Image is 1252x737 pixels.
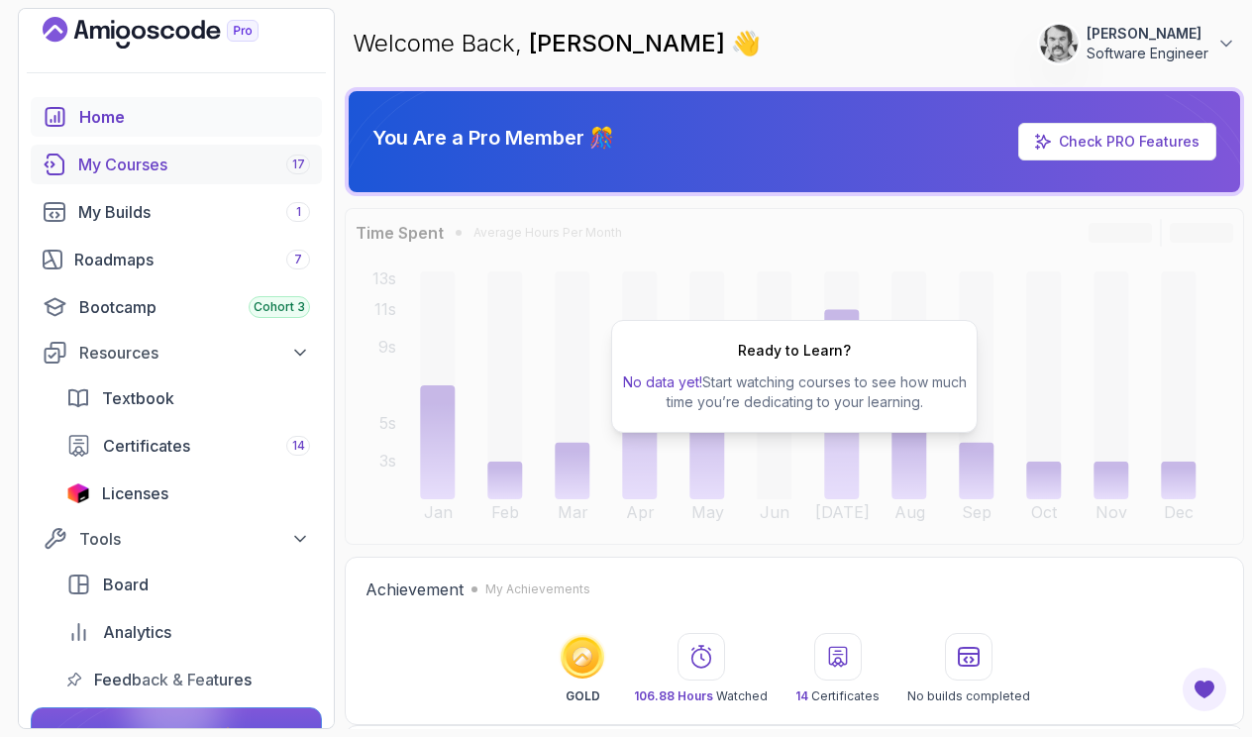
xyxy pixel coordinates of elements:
a: home [31,97,322,137]
div: Tools [79,527,310,551]
span: 👋 [730,27,762,59]
span: 106.88 Hours [634,688,713,703]
button: Resources [31,335,322,370]
span: Board [103,573,149,596]
p: Welcome Back, [353,28,761,59]
span: 7 [294,252,302,267]
button: Tools [31,521,322,557]
span: 1 [296,204,301,220]
p: Software Engineer [1087,44,1208,63]
h2: Achievement [365,578,464,601]
h2: Ready to Learn? [738,341,851,361]
span: 14 [795,688,808,703]
span: Licenses [102,481,168,505]
span: Textbook [102,386,174,410]
p: You Are a Pro Member 🎊 [372,124,614,152]
span: Analytics [103,620,171,644]
a: roadmaps [31,240,322,279]
span: Feedback & Features [94,668,252,691]
p: My Achievements [485,581,590,597]
p: Certificates [795,688,880,704]
a: feedback [54,660,322,699]
a: certificates [54,426,322,466]
img: user profile image [1040,25,1078,62]
a: textbook [54,378,322,418]
a: Check PRO Features [1059,133,1200,150]
div: My Courses [78,153,310,176]
p: GOLD [566,688,600,704]
div: Roadmaps [74,248,310,271]
p: No builds completed [907,688,1030,704]
span: [PERSON_NAME] [529,29,731,57]
a: Check PRO Features [1018,123,1216,160]
span: Certificates [103,434,190,458]
button: Open Feedback Button [1181,666,1228,713]
a: Landing page [43,17,304,49]
a: analytics [54,612,322,652]
a: board [54,565,322,604]
img: jetbrains icon [66,483,90,503]
p: Watched [634,688,768,704]
span: Cohort 3 [254,299,305,315]
div: Resources [79,341,310,365]
div: My Builds [78,200,310,224]
div: Home [79,105,310,129]
a: builds [31,192,322,232]
p: [PERSON_NAME] [1087,24,1208,44]
a: bootcamp [31,287,322,327]
a: courses [31,145,322,184]
span: No data yet! [623,373,702,390]
div: Bootcamp [79,295,310,319]
a: licenses [54,474,322,513]
span: 14 [292,438,305,454]
p: Start watching courses to see how much time you’re dedicating to your learning. [620,372,969,412]
button: user profile image[PERSON_NAME]Software Engineer [1039,24,1236,63]
span: 17 [292,157,305,172]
